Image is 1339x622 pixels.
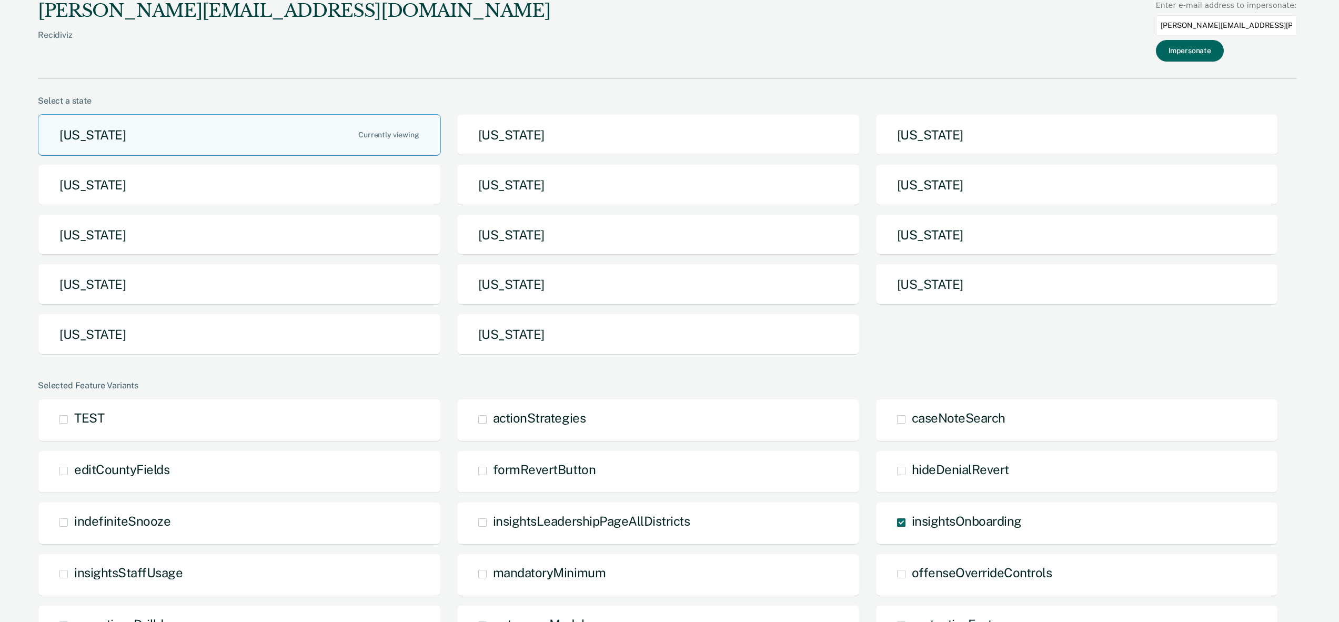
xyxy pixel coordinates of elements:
[457,114,860,156] button: [US_STATE]
[493,462,596,477] span: formRevertButton
[38,264,441,305] button: [US_STATE]
[875,214,1278,256] button: [US_STATE]
[38,30,550,57] div: Recidiviz
[1156,40,1224,62] button: Impersonate
[74,410,104,425] span: TEST
[875,114,1278,156] button: [US_STATE]
[74,462,169,477] span: editCountyFields
[38,380,1297,390] div: Selected Feature Variants
[38,314,441,355] button: [US_STATE]
[38,164,441,206] button: [US_STATE]
[875,164,1278,206] button: [US_STATE]
[38,96,1297,106] div: Select a state
[38,214,441,256] button: [US_STATE]
[38,114,441,156] button: [US_STATE]
[912,565,1052,580] span: offenseOverrideControls
[457,314,860,355] button: [US_STATE]
[457,264,860,305] button: [US_STATE]
[912,462,1009,477] span: hideDenialRevert
[1156,15,1297,36] input: Enter an email to impersonate...
[493,514,690,528] span: insightsLeadershipPageAllDistricts
[457,164,860,206] button: [US_STATE]
[912,514,1022,528] span: insightsOnboarding
[493,410,586,425] span: actionStrategies
[912,410,1005,425] span: caseNoteSearch
[74,565,183,580] span: insightsStaffUsage
[74,514,170,528] span: indefiniteSnooze
[875,264,1278,305] button: [US_STATE]
[457,214,860,256] button: [US_STATE]
[493,565,606,580] span: mandatoryMinimum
